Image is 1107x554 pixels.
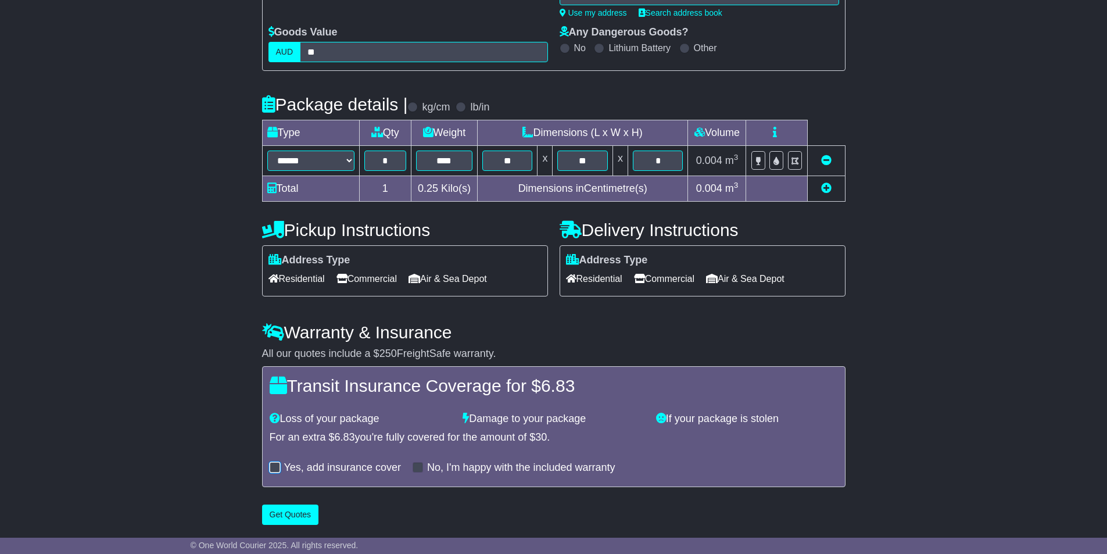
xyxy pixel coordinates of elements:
span: © One World Courier 2025. All rights reserved. [191,541,359,550]
td: Kilo(s) [411,176,477,202]
td: x [612,146,628,176]
label: Other [694,42,717,53]
span: m [725,183,739,194]
div: For an extra $ you're fully covered for the amount of $ . [270,431,838,444]
td: Qty [359,120,411,146]
td: Dimensions (L x W x H) [477,120,688,146]
h4: Package details | [262,95,408,114]
span: Residential [566,270,622,288]
td: Dimensions in Centimetre(s) [477,176,688,202]
div: Damage to your package [457,413,650,426]
label: Lithium Battery [608,42,671,53]
td: x [538,146,553,176]
span: 0.004 [696,183,722,194]
span: m [725,155,739,166]
button: Get Quotes [262,505,319,525]
label: No, I'm happy with the included warranty [427,462,615,474]
label: Goods Value [268,26,338,39]
span: Air & Sea Depot [706,270,784,288]
label: Yes, add insurance cover [284,462,401,474]
span: Commercial [336,270,397,288]
sup: 3 [734,153,739,162]
label: AUD [268,42,301,62]
td: Weight [411,120,477,146]
span: Residential [268,270,325,288]
span: 30 [535,431,547,443]
a: Search address book [639,8,722,17]
td: Volume [688,120,746,146]
label: Any Dangerous Goods? [560,26,689,39]
div: All our quotes include a $ FreightSafe warranty. [262,348,846,360]
a: Use my address [560,8,627,17]
h4: Delivery Instructions [560,220,846,240]
div: Loss of your package [264,413,457,426]
h4: Transit Insurance Coverage for $ [270,376,838,395]
a: Add new item [821,183,832,194]
label: Address Type [566,254,648,267]
a: Remove this item [821,155,832,166]
label: lb/in [470,101,489,114]
span: 0.004 [696,155,722,166]
span: 250 [379,348,397,359]
span: Commercial [634,270,694,288]
td: 1 [359,176,411,202]
label: Address Type [268,254,350,267]
td: Total [262,176,359,202]
sup: 3 [734,181,739,190]
label: No [574,42,586,53]
span: 6.83 [335,431,355,443]
h4: Warranty & Insurance [262,323,846,342]
label: kg/cm [422,101,450,114]
td: Type [262,120,359,146]
span: 6.83 [541,376,575,395]
div: If your package is stolen [650,413,844,426]
span: 0.25 [418,183,438,194]
span: Air & Sea Depot [409,270,487,288]
h4: Pickup Instructions [262,220,548,240]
